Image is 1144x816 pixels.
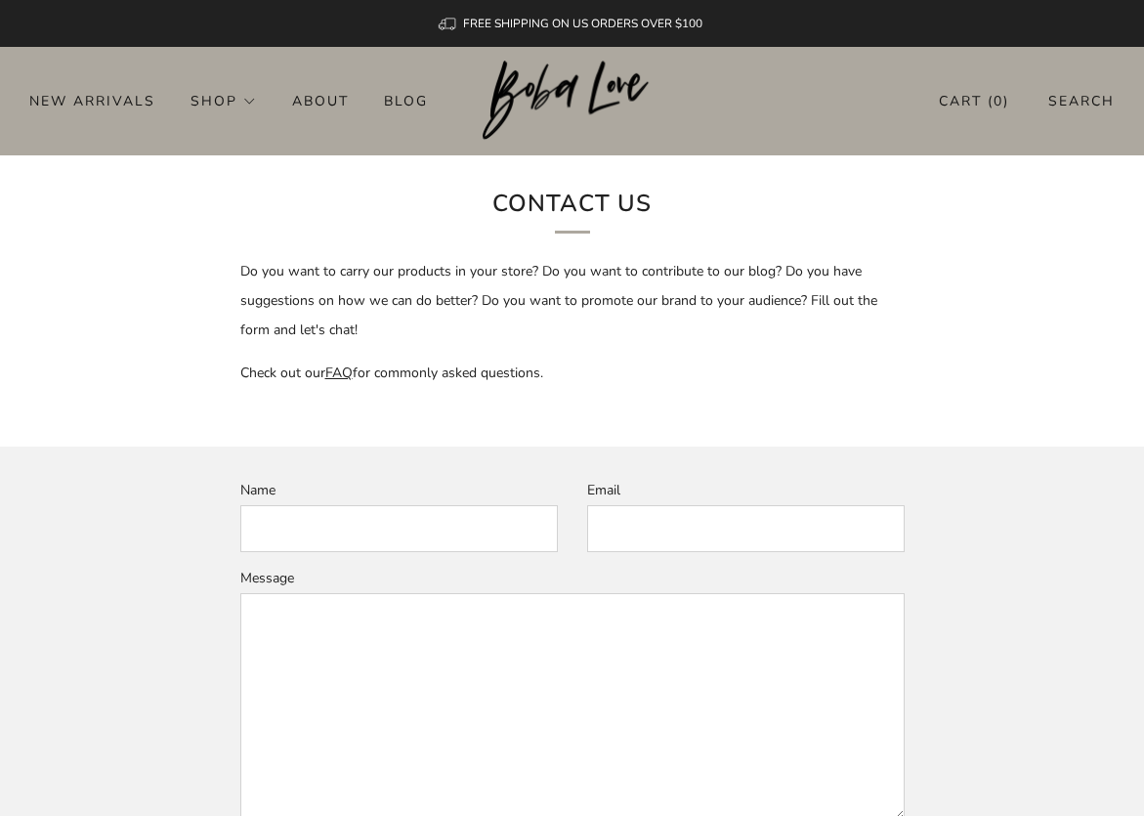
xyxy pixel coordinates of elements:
[463,16,702,31] span: FREE SHIPPING ON US ORDERS OVER $100
[384,85,428,116] a: Blog
[325,364,353,382] a: FAQ
[1048,85,1115,117] a: Search
[240,359,905,388] p: Check out our for commonly asked questions.
[240,569,294,587] label: Message
[250,185,895,234] h1: Contact Us
[994,92,1003,110] items-count: 0
[191,85,257,116] a: Shop
[240,257,905,345] p: Do you want to carry our products in your store? Do you want to contribute to our blog? Do you ha...
[29,85,155,116] a: New Arrivals
[483,61,661,142] a: Boba Love
[939,85,1009,117] a: Cart
[483,61,661,141] img: Boba Love
[587,481,620,499] label: Email
[292,85,349,116] a: About
[240,481,275,499] label: Name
